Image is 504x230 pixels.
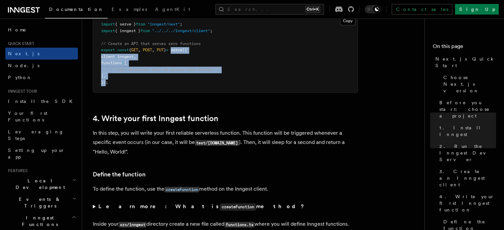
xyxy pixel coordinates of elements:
span: 4. Write your first Inngest function [439,193,496,213]
span: client [101,54,115,59]
span: } [164,48,166,52]
span: [ [124,61,127,65]
span: Examples [112,7,147,12]
p: To define the function, use the method on the Inngest client. [93,184,358,194]
span: "inngest/next" [147,22,180,26]
span: ; [180,22,182,26]
span: Setting up your app [8,148,65,160]
a: createFunction [164,186,199,192]
span: serve [171,48,182,52]
span: Next.js [8,51,39,56]
span: Your first Functions [8,111,47,122]
button: Events & Triggers [5,193,78,212]
p: In this step, you will write your first reliable serverless function. This function will be trigg... [93,128,358,157]
span: Install the SDK [8,99,77,104]
span: { [129,48,131,52]
h4: On this page [433,42,496,53]
a: Next.js Quick Start [433,53,496,71]
a: Python [5,71,78,83]
button: Toggle dark mode [365,5,381,13]
span: Local Development [5,177,72,191]
span: AgentKit [155,7,190,12]
span: : [122,61,124,65]
a: Next.js [5,48,78,60]
span: = [166,48,168,52]
span: import [101,28,115,33]
span: import [101,22,115,26]
a: AgentKit [151,2,194,18]
span: Next.js Quick Start [435,56,496,69]
span: Home [8,26,27,33]
a: Install the SDK [5,95,78,107]
span: : [115,54,117,59]
span: PUT [157,48,164,52]
span: Python [8,75,32,80]
code: createFunction [164,187,199,192]
a: Choose Next.js version [441,71,496,97]
span: from [140,28,150,33]
a: Contact sales [392,4,452,15]
a: Setting up your app [5,144,78,163]
span: Documentation [49,7,104,12]
a: Define the function [93,170,145,179]
span: , [138,48,140,52]
a: Documentation [45,2,108,19]
span: Node.js [8,63,39,68]
a: Your first Functions [5,107,78,126]
span: functions [101,61,122,65]
span: ; [210,28,212,33]
a: Leveraging Steps [5,126,78,144]
span: export [101,48,115,52]
a: 2. Run the Inngest Dev Server [437,140,496,165]
span: }); [101,80,108,85]
kbd: Ctrl+K [305,6,320,13]
a: 4. Write your first Inngest function [437,191,496,216]
span: , [103,73,106,78]
strong: Learn more: What is method? [98,203,306,209]
code: functions.ts [224,222,254,227]
a: Home [5,24,78,36]
span: , [152,48,154,52]
summary: Learn more: What iscreateFunctionmethod? [93,202,358,211]
a: 1. Install Inngest [437,122,496,140]
code: src/inngest [119,222,146,227]
a: 3. Create an Inngest client [437,165,496,191]
button: Search...Ctrl+K [215,4,324,15]
span: const [117,48,129,52]
span: /* your functions will be passed here later! */ [110,67,219,72]
span: Features [5,168,28,173]
a: Examples [108,2,151,18]
span: Before you start: choose a project [439,99,496,119]
code: test/[DOMAIN_NAME] [195,140,239,146]
button: Local Development [5,175,78,193]
span: GET [131,48,138,52]
span: Leveraging Steps [8,129,64,141]
span: Choose Next.js version [443,74,496,94]
span: { inngest } [115,28,140,33]
span: 3. Create an Inngest client [439,168,496,188]
a: Node.js [5,60,78,71]
span: inngest [117,54,134,59]
span: 1. Install Inngest [439,124,496,138]
span: { serve } [115,22,136,26]
span: from [136,22,145,26]
span: POST [143,48,152,52]
span: Events & Triggers [5,196,72,209]
a: 4. Write your first Inngest function [93,114,218,123]
span: 2. Run the Inngest Dev Server [439,143,496,163]
code: createFunction [220,203,256,210]
span: // Create an API that serves zero functions [101,41,201,46]
span: , [134,54,136,59]
span: Quick start [5,41,34,46]
span: ({ [182,48,187,52]
a: Sign Up [455,4,499,15]
span: Inngest Functions [5,214,72,228]
a: Before you start: choose a project [437,97,496,122]
button: Copy [340,17,356,25]
span: "../../../inngest/client" [152,28,210,33]
span: ] [101,73,103,78]
span: Inngest tour [5,89,37,94]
